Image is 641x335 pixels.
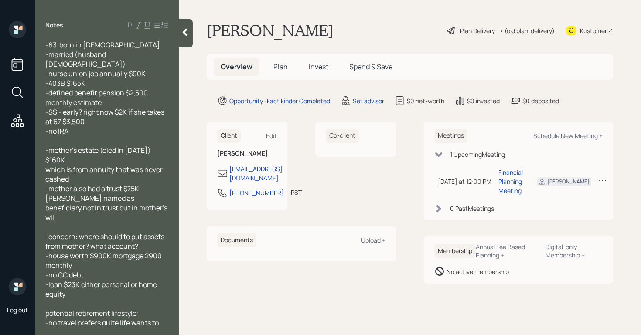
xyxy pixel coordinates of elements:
span: Plan [273,62,288,71]
div: [DATE] at 12:00 PM [438,177,491,186]
div: No active membership [447,267,509,276]
div: • (old plan-delivery) [499,26,555,35]
div: Schedule New Meeting + [533,132,603,140]
h1: [PERSON_NAME] [207,21,334,40]
div: PST [291,188,302,197]
div: 1 Upcoming Meeting [450,150,505,159]
label: Notes [45,21,63,30]
div: $0 deposited [522,96,559,105]
h6: Membership [434,244,476,258]
h6: Client [217,129,241,143]
div: Edit [266,132,277,140]
h6: Meetings [434,129,467,143]
div: Kustomer [580,26,607,35]
span: Spend & Save [349,62,392,71]
div: [EMAIL_ADDRESS][DOMAIN_NAME] [229,164,283,183]
h6: [PERSON_NAME] [217,150,277,157]
h6: Documents [217,233,256,247]
span: Overview [221,62,252,71]
span: Invest [309,62,328,71]
span: -63 born in [DEMOGRAPHIC_DATA] -married (husband [DEMOGRAPHIC_DATA]) -nurse union job annually $9... [45,40,166,136]
span: -mother's estate (died in [DATE]) $160K which is from annuity that was never cashed -mother also ... [45,146,169,222]
div: [PHONE_NUMBER] [229,188,284,197]
img: retirable_logo.png [9,278,26,295]
div: Set advisor [353,96,384,105]
div: Plan Delivery [460,26,495,35]
div: $0 net-worth [407,96,444,105]
div: [PERSON_NAME] [547,178,590,186]
div: Upload + [361,236,385,244]
h6: Co-client [326,129,359,143]
div: Log out [7,306,28,314]
div: Digital-only Membership + [546,243,603,259]
div: Financial Planning Meeting [498,168,523,195]
div: Opportunity · Fact Finder Completed [229,96,330,105]
span: -concern: where should to put assets from mother? what account? -house worth $900K mortgage 2900 ... [45,232,166,299]
div: Annual Fee Based Planning + [476,243,539,259]
div: 0 Past Meeting s [450,204,494,213]
div: $0 invested [467,96,500,105]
